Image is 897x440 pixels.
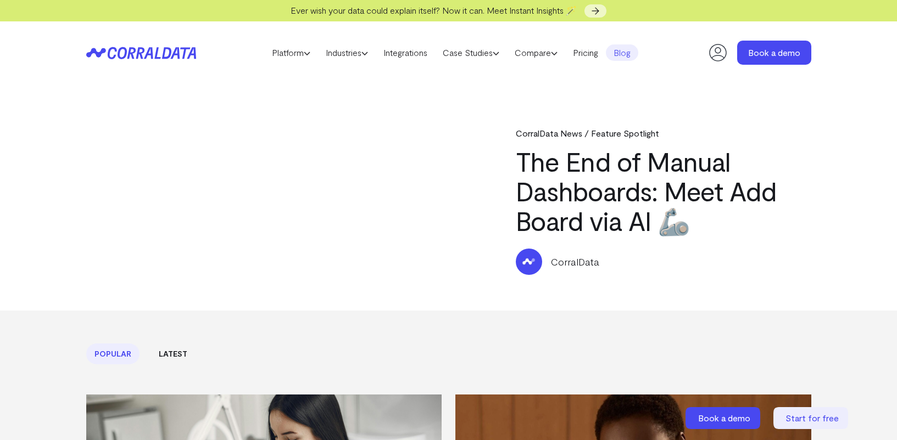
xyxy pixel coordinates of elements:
[551,255,599,269] p: CorralData
[264,44,318,61] a: Platform
[376,44,435,61] a: Integrations
[318,44,376,61] a: Industries
[686,407,762,429] a: Book a demo
[565,44,606,61] a: Pricing
[737,41,811,65] a: Book a demo
[507,44,565,61] a: Compare
[151,343,196,364] a: Latest
[698,413,750,423] span: Book a demo
[773,407,850,429] a: Start for free
[516,145,776,236] a: The End of Manual Dashboards: Meet Add Board via AI 🦾
[516,128,811,138] div: CorralData News / Feature Spotlight
[291,5,577,15] span: Ever wish your data could explain itself? Now it can. Meet Instant Insights 🪄
[785,413,839,423] span: Start for free
[86,343,140,364] a: Popular
[435,44,507,61] a: Case Studies
[606,44,638,61] a: Blog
